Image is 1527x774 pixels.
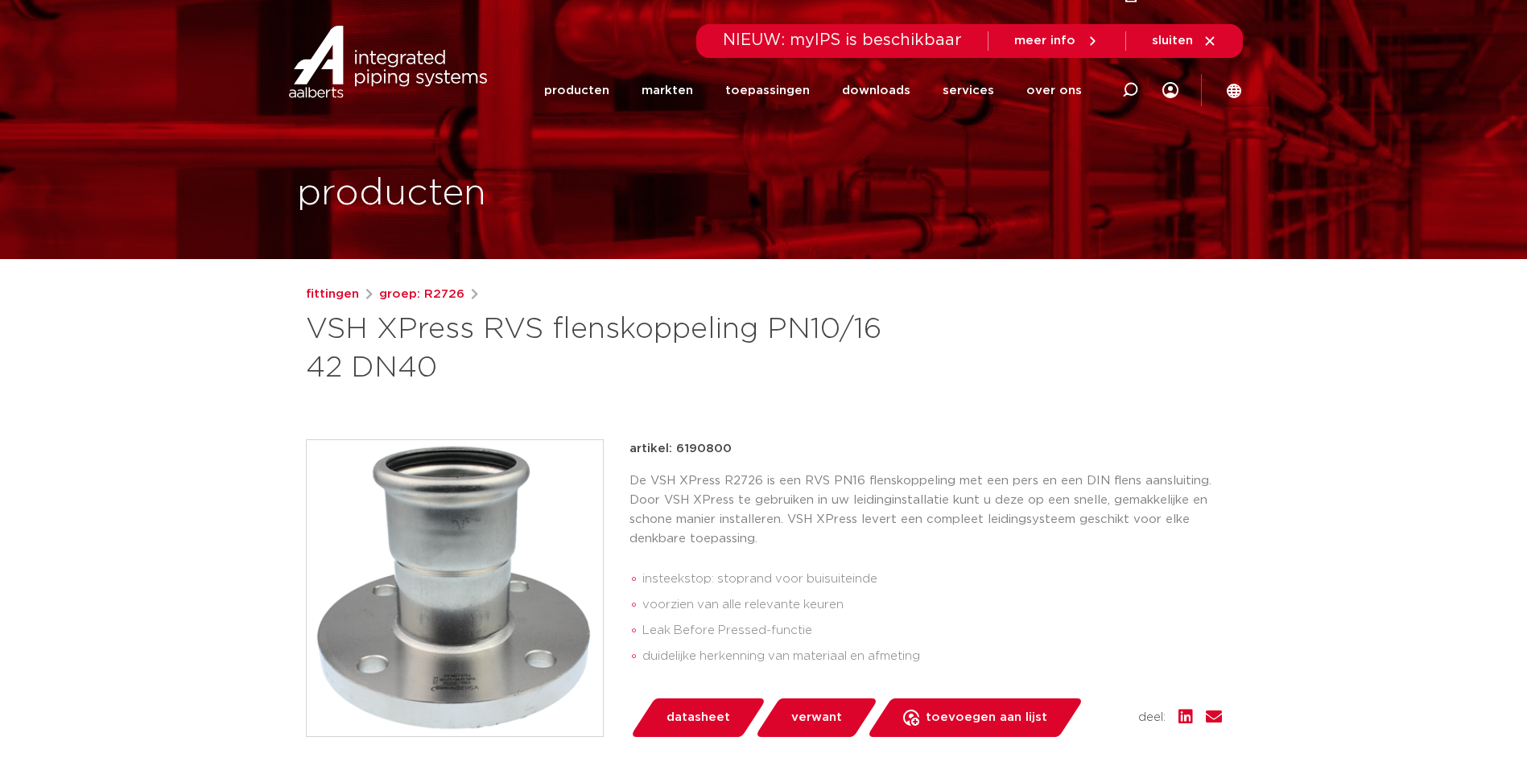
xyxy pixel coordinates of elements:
[1152,34,1217,48] a: sluiten
[306,311,910,388] h1: VSH XPress RVS flenskoppeling PN10/16 42 DN40
[629,439,732,459] p: artikel: 6190800
[642,592,1222,618] li: voorzien van alle relevante keuren
[943,58,994,123] a: services
[1138,708,1166,727] span: deel:
[642,644,1222,669] li: duidelijke herkenning van materiaal en afmeting
[306,285,359,304] a: fittingen
[379,285,464,304] a: groep: R2726
[544,58,609,123] a: producten
[926,705,1047,731] span: toevoegen aan lijst
[1162,58,1178,123] div: my IPS
[642,58,693,123] a: markten
[842,58,910,123] a: downloads
[1026,58,1082,123] a: over ons
[629,471,1222,549] p: De VSH XPress R2726 is een RVS PN16 flenskoppeling met een pers en een DIN flens aansluiting. Doo...
[1014,35,1075,47] span: meer info
[754,698,878,737] a: verwant
[791,705,842,731] span: verwant
[725,58,810,123] a: toepassingen
[1152,35,1193,47] span: sluiten
[723,32,962,48] span: NIEUW: myIPS is beschikbaar
[1014,34,1100,48] a: meer info
[544,58,1082,123] nav: Menu
[297,168,486,220] h1: producten
[629,698,766,737] a: datasheet
[642,566,1222,592] li: insteekstop: stoprand voor buisuiteinde
[667,705,730,731] span: datasheet
[307,440,603,736] img: Product Image for VSH XPress RVS flenskoppeling PN10/16 42 DN40
[642,618,1222,644] li: Leak Before Pressed-functie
